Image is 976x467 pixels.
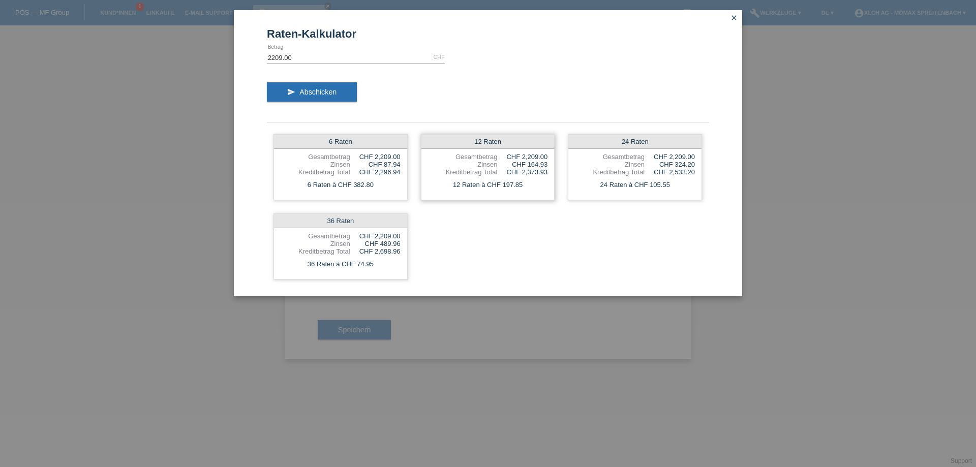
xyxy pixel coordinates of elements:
[350,161,401,168] div: CHF 87.94
[281,161,350,168] div: Zinsen
[267,27,709,40] h1: Raten-Kalkulator
[350,153,401,161] div: CHF 2,209.00
[645,153,695,161] div: CHF 2,209.00
[575,161,645,168] div: Zinsen
[281,168,350,176] div: Kreditbetrag Total
[428,153,498,161] div: Gesamtbetrag
[730,14,738,22] i: close
[421,178,555,192] div: 12 Raten à CHF 197.85
[428,168,498,176] div: Kreditbetrag Total
[575,168,645,176] div: Kreditbetrag Total
[299,88,337,96] span: Abschicken
[281,232,350,240] div: Gesamtbetrag
[281,153,350,161] div: Gesamtbetrag
[274,178,407,192] div: 6 Raten à CHF 382.80
[421,135,555,149] div: 12 Raten
[568,135,701,149] div: 24 Raten
[350,168,401,176] div: CHF 2,296.94
[281,240,350,247] div: Zinsen
[568,178,701,192] div: 24 Raten à CHF 105.55
[497,161,547,168] div: CHF 164.93
[645,168,695,176] div: CHF 2,533.20
[287,88,295,96] i: send
[428,161,498,168] div: Zinsen
[350,232,401,240] div: CHF 2,209.00
[645,161,695,168] div: CHF 324.20
[274,135,407,149] div: 6 Raten
[497,153,547,161] div: CHF 2,209.00
[497,168,547,176] div: CHF 2,373.93
[281,247,350,255] div: Kreditbetrag Total
[350,240,401,247] div: CHF 489.96
[433,54,445,60] div: CHF
[575,153,645,161] div: Gesamtbetrag
[267,82,357,102] button: send Abschicken
[350,247,401,255] div: CHF 2,698.96
[274,258,407,271] div: 36 Raten à CHF 74.95
[274,214,407,228] div: 36 Raten
[727,13,741,24] a: close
